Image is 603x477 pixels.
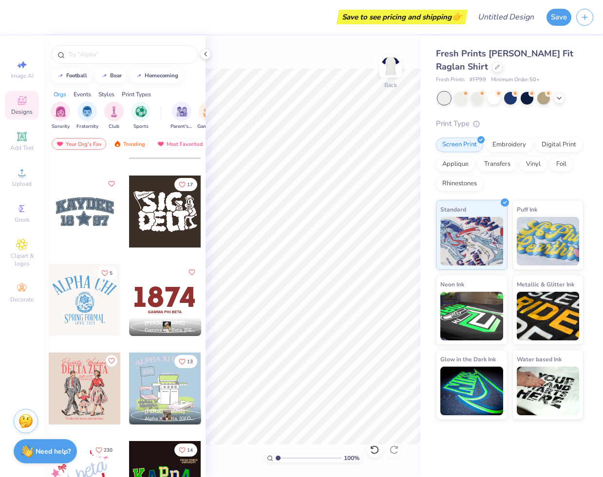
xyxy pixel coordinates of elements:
img: Club Image [109,106,119,117]
div: Most Favorited [152,138,207,150]
div: Back [384,81,397,89]
button: Save [546,9,571,26]
img: Glow in the Dark Ink [440,367,503,415]
span: Alpha Xi Delta, [GEOGRAPHIC_DATA] [145,415,197,423]
span: Standard [440,204,466,214]
span: # FP99 [470,76,486,84]
button: filter button [197,102,220,130]
span: Fresh Prints [436,76,465,84]
div: filter for Game Day [197,102,220,130]
span: Sports [133,123,149,130]
span: [PERSON_NAME] [145,319,185,326]
img: most_fav.gif [56,141,64,147]
span: Designs [11,108,33,116]
div: filter for Sorority [51,102,70,130]
div: Orgs [54,90,66,99]
span: Upload [12,180,32,188]
div: Applique [436,157,475,172]
div: Events [74,90,91,99]
div: Your Org's Fav [52,138,106,150]
img: Sorority Image [55,106,66,117]
span: Image AI [11,72,34,80]
button: Like [186,266,198,278]
button: homecoming [130,69,183,83]
button: Like [174,355,197,368]
div: filter for Parent's Weekend [170,102,193,130]
img: Parent's Weekend Image [176,106,188,117]
span: Parent's Weekend [170,123,193,130]
img: Metallic & Glitter Ink [517,292,580,340]
img: Puff Ink [517,217,580,265]
button: Like [174,443,197,457]
span: Neon Ink [440,279,464,289]
img: Neon Ink [440,292,503,340]
div: Print Type [436,118,584,129]
div: Print Types [122,90,151,99]
img: Game Day Image [203,106,214,117]
button: Like [174,178,197,191]
span: Metallic & Glitter Ink [517,279,574,289]
span: Clipart & logos [5,252,39,267]
div: Embroidery [486,138,532,152]
div: Save to see pricing and shipping [339,10,465,24]
img: most_fav.gif [157,141,165,147]
button: filter button [170,102,193,130]
span: 14 [187,448,193,453]
span: Gamma Phi Beta, [GEOGRAPHIC_DATA][US_STATE] [145,327,197,334]
span: 5 [110,271,113,276]
div: football [66,73,87,78]
button: football [51,69,92,83]
span: 17 [187,182,193,187]
strong: Need help? [36,447,71,456]
span: Water based Ink [517,354,562,364]
span: Club [109,123,119,130]
button: Like [91,443,117,457]
div: filter for Fraternity [76,102,98,130]
span: Puff Ink [517,204,537,214]
span: 100 % [344,454,359,462]
button: filter button [51,102,70,130]
div: Rhinestones [436,177,483,191]
div: Foil [550,157,573,172]
span: Fraternity [76,123,98,130]
span: 13 [187,359,193,364]
span: Decorate [10,296,34,303]
span: Add Text [10,144,34,152]
img: trend_line.gif [100,73,108,79]
img: trending.gif [113,141,121,147]
button: filter button [104,102,124,130]
button: bear [95,69,126,83]
span: 230 [104,448,113,453]
span: Sorority [52,123,70,130]
img: trend_line.gif [135,73,143,79]
button: filter button [76,102,98,130]
img: Sports Image [135,106,147,117]
div: Vinyl [520,157,547,172]
span: Minimum Order: 50 + [491,76,540,84]
span: Greek [15,216,30,224]
span: Fresh Prints [PERSON_NAME] Fit Raglan Shirt [436,48,573,72]
div: Styles [98,90,114,99]
img: trend_line.gif [57,73,64,79]
input: Try "Alpha" [67,50,192,59]
div: bear [110,73,122,78]
img: Back [381,56,400,76]
span: Game Day [197,123,220,130]
span: Glow in the Dark Ink [440,354,496,364]
img: Fraternity Image [82,106,93,117]
button: Like [106,355,117,367]
button: filter button [131,102,151,130]
div: filter for Club [104,102,124,130]
div: homecoming [145,73,178,78]
img: Standard [440,217,503,265]
div: Screen Print [436,138,483,152]
img: Water based Ink [517,367,580,415]
button: Like [106,178,117,190]
span: [PERSON_NAME] [145,408,185,415]
input: Untitled Design [470,7,542,27]
div: Trending [109,138,150,150]
div: filter for Sports [131,102,151,130]
div: Transfers [478,157,517,172]
button: Like [97,266,117,280]
span: 👉 [452,11,462,22]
